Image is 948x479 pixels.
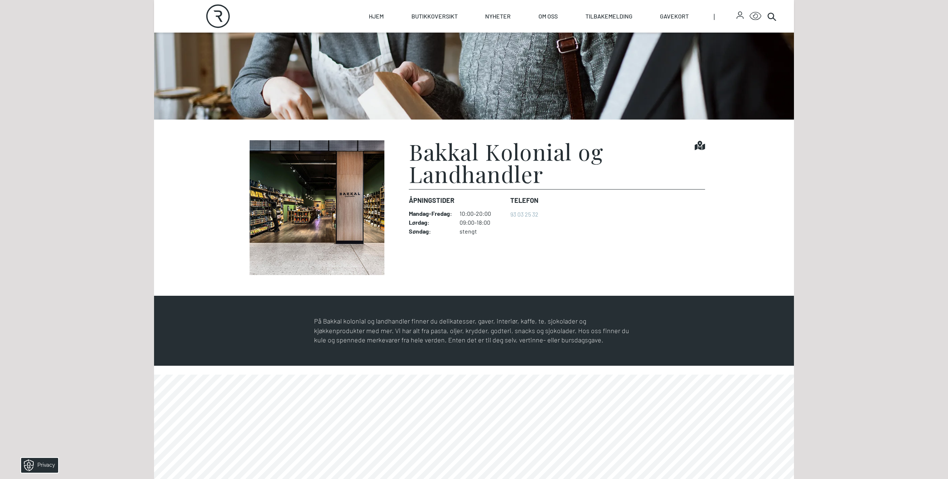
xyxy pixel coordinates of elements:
a: 93 03 25 32 [510,211,538,218]
p: På Bakkal kolonial og landhandler finner du delikatesser, gaver, interiør, kaffe, te, sjokolader ... [314,316,634,345]
dt: Telefon [510,195,538,205]
dt: Mandag - Fredag : [409,210,452,217]
details: Attribution [614,163,640,168]
dd: stengt [460,228,504,235]
dd: 10:00-20:00 [460,210,504,217]
dt: Søndag : [409,228,452,235]
h1: Bakkal Kolonial og Landhandler [409,140,695,185]
iframe: Manage Preferences [7,455,68,475]
dt: Åpningstider [409,195,504,205]
dd: 09:00-18:00 [460,219,504,226]
button: Open Accessibility Menu [750,10,761,22]
dt: Lørdag : [409,219,452,226]
div: © Mappedin [615,164,634,168]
